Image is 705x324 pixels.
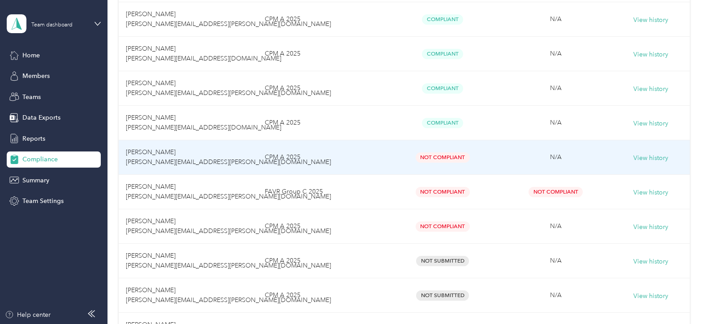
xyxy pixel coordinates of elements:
span: N/A [550,153,562,161]
iframe: Everlance-gr Chat Button Frame [655,274,705,324]
span: [PERSON_NAME] [PERSON_NAME][EMAIL_ADDRESS][PERSON_NAME][DOMAIN_NAME] [126,286,331,304]
span: Not Submitted [416,256,469,266]
span: Members [22,71,50,81]
button: View history [633,50,668,60]
button: View history [633,291,668,301]
td: CPM A 2025 [258,2,386,37]
span: [PERSON_NAME] [PERSON_NAME][EMAIL_ADDRESS][PERSON_NAME][DOMAIN_NAME] [126,183,331,200]
td: FAVR Group C 2025 [258,175,386,209]
span: Not Compliant [416,187,470,197]
span: N/A [550,222,562,230]
span: N/A [550,291,562,299]
span: Compliant [422,118,463,128]
td: CPM A 2025 [258,244,386,278]
span: Teams [22,92,41,102]
span: N/A [550,50,562,57]
span: Team Settings [22,196,64,206]
span: Summary [22,176,49,185]
span: N/A [550,84,562,92]
span: Home [22,51,40,60]
span: [PERSON_NAME] [PERSON_NAME][EMAIL_ADDRESS][PERSON_NAME][DOMAIN_NAME] [126,10,331,28]
button: Help center [5,310,51,320]
span: [PERSON_NAME] [PERSON_NAME][EMAIL_ADDRESS][PERSON_NAME][DOMAIN_NAME] [126,252,331,269]
button: View history [633,119,668,129]
span: Not Compliant [416,221,470,232]
button: View history [633,84,668,94]
span: [PERSON_NAME] [PERSON_NAME][EMAIL_ADDRESS][PERSON_NAME][DOMAIN_NAME] [126,217,331,235]
td: CPM A 2025 [258,209,386,244]
span: Reports [22,134,45,143]
td: CPM A 2025 [258,140,386,175]
span: Not Compliant [416,152,470,163]
span: [PERSON_NAME] [PERSON_NAME][EMAIL_ADDRESS][DOMAIN_NAME] [126,114,281,131]
span: Not Compliant [529,187,583,197]
span: [PERSON_NAME] [PERSON_NAME][EMAIL_ADDRESS][PERSON_NAME][DOMAIN_NAME] [126,148,331,166]
span: Compliant [422,14,463,25]
span: Compliance [22,155,58,164]
button: View history [633,222,668,232]
span: N/A [550,257,562,264]
td: CPM A 2025 [258,37,386,71]
button: View history [633,257,668,267]
td: CPM A 2025 [258,106,386,140]
button: View history [633,153,668,163]
span: N/A [550,119,562,126]
span: Compliant [422,83,463,94]
button: View history [633,188,668,198]
td: CPM A 2025 [258,71,386,106]
span: N/A [550,15,562,23]
button: View history [633,15,668,25]
div: Team dashboard [31,22,73,28]
span: [PERSON_NAME] [PERSON_NAME][EMAIL_ADDRESS][PERSON_NAME][DOMAIN_NAME] [126,79,331,97]
span: [PERSON_NAME] [PERSON_NAME][EMAIL_ADDRESS][DOMAIN_NAME] [126,45,281,62]
span: Data Exports [22,113,60,122]
span: Compliant [422,49,463,59]
span: Not Submitted [416,290,469,301]
td: CPM A 2025 [258,278,386,313]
